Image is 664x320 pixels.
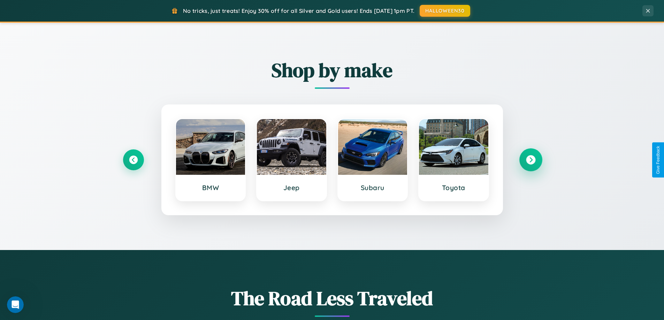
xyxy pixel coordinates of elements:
h3: Jeep [264,184,319,192]
h3: Toyota [426,184,481,192]
h3: Subaru [345,184,400,192]
h3: BMW [183,184,238,192]
div: Give Feedback [656,146,661,174]
h1: The Road Less Traveled [123,285,541,312]
h2: Shop by make [123,57,541,84]
span: No tricks, just treats! Enjoy 30% off for all Silver and Gold users! Ends [DATE] 1pm PT. [183,7,414,14]
iframe: Intercom live chat [7,296,24,313]
button: HALLOWEEN30 [420,5,470,17]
